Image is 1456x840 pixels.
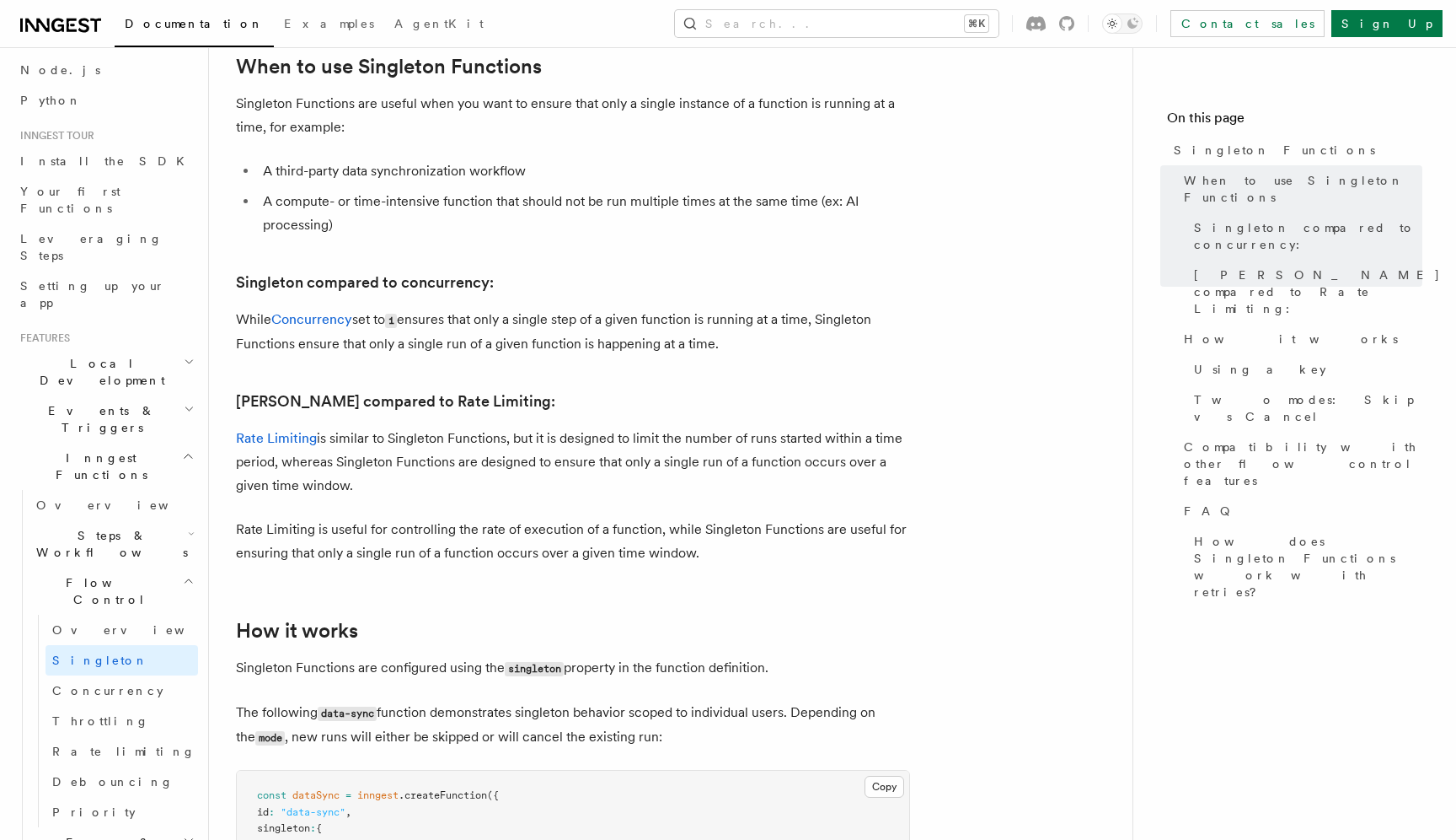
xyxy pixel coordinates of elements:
span: Your first Functions [20,185,120,215]
span: Setting up your app [20,279,165,310]
span: singleton [257,822,310,834]
span: Install the SDK [20,154,195,168]
a: [PERSON_NAME] compared to Rate Limiting: [236,390,555,413]
span: "data-sync" [281,806,345,818]
a: Your first Functions [13,176,198,223]
span: Throttling [52,714,149,728]
span: dataSync [292,789,340,801]
span: [PERSON_NAME] compared to Rate Limiting: [1194,267,1441,317]
a: FAQ [1177,496,1422,526]
a: How it works [236,619,358,643]
span: Using a key [1194,361,1326,378]
a: Overview [45,615,198,645]
p: Singleton Functions are configured using the property in the function definition. [236,656,910,681]
span: id [257,806,269,818]
span: Features [13,331,70,345]
button: Events & Triggers [13,396,198,443]
a: Examples [274,5,384,46]
span: Rate limiting [52,745,195,758]
span: FAQ [1184,503,1239,520]
span: Inngest tour [13,129,94,143]
p: is similar to Singleton Functions, but it is designed to limit the number of runs started within ... [236,427,910,498]
a: Setting up your app [13,271,198,318]
span: Flow Control [29,574,183,608]
a: Singleton Functions [1167,135,1422,165]
span: Examples [284,17,374,30]
span: { [316,822,322,834]
span: When to use Singleton Functions [1184,172,1422,206]
p: The following function demonstrates singleton behavior scoped to individual users. Depending on t... [236,701,910,750]
code: 1 [385,314,397,328]
a: Install the SDK [13,146,198,176]
span: Priority [52,805,136,819]
a: When to use Singleton Functions [236,55,542,78]
button: Inngest Functions [13,443,198,490]
span: Documentation [125,17,264,30]
a: Node.js [13,55,198,85]
span: : [310,822,316,834]
code: singleton [505,662,564,676]
span: Steps & Workflows [29,527,188,561]
a: When to use Singleton Functions [1177,165,1422,213]
a: Leveraging Steps [13,223,198,271]
button: Steps & Workflows [29,520,198,568]
button: Search...⌘K [675,10,998,37]
span: : [269,806,275,818]
a: Two modes: Skip vs Cancel [1187,385,1422,432]
a: [PERSON_NAME] compared to Rate Limiting: [1187,260,1422,324]
span: , [345,806,351,818]
span: Singleton [52,654,148,667]
p: Singleton Functions are useful when you want to ensure that only a single instance of a function ... [236,92,910,139]
a: AgentKit [384,5,494,46]
span: inngest [357,789,399,801]
span: Node.js [20,63,100,77]
span: How does Singleton Functions work with retries? [1194,533,1422,600]
a: Sign Up [1331,10,1443,37]
span: = [345,789,351,801]
a: How does Singleton Functions work with retries? [1187,526,1422,607]
a: Singleton [45,645,198,676]
a: Throttling [45,706,198,736]
span: AgentKit [394,17,484,30]
span: Two modes: Skip vs Cancel [1194,391,1422,425]
a: Using a key [1187,354,1422,385]
a: Contact sales [1170,10,1325,37]
p: Rate Limiting is useful for controlling the rate of execution of a function, while Singleton Func... [236,518,910,565]
button: Flow Control [29,568,198,615]
kbd: ⌘K [965,15,988,32]
span: Local Development [13,355,184,389]
a: Singleton compared to concurrency: [1187,213,1422,260]
span: Inngest Functions [13,450,182,483]
a: How it works [1177,324,1422,354]
a: Debouncing [45,767,198,797]
a: Python [13,85,198,116]
span: Overview [36,498,210,512]
span: Python [20,94,82,107]
li: A third-party data synchronization workflow [258,159,910,183]
a: Concurrency [271,311,352,327]
span: .createFunction [399,789,487,801]
a: Rate Limiting [236,430,317,446]
span: Singleton Functions [1174,142,1375,159]
button: Local Development [13,348,198,396]
span: Singleton compared to concurrency: [1194,219,1422,253]
code: mode [255,731,285,746]
code: data-sync [318,707,377,721]
a: Concurrency [45,676,198,706]
span: Leveraging Steps [20,232,163,262]
p: While set to ensures that only a single step of a given function is running at a time, Singleton ... [236,308,910,356]
span: Debouncing [52,775,174,789]
span: Concurrency [52,684,163,697]
span: Compatibility with other flow control features [1184,439,1422,489]
div: Flow Control [29,615,198,827]
a: Compatibility with other flow control features [1177,432,1422,496]
button: Toggle dark mode [1102,13,1143,34]
a: Singleton compared to concurrency: [236,271,494,294]
a: Priority [45,797,198,827]
li: A compute- or time-intensive function that should not be run multiple times at the same time (ex:... [258,190,910,237]
a: Rate limiting [45,736,198,767]
span: const [257,789,286,801]
button: Copy [864,776,904,798]
h4: On this page [1167,108,1422,135]
a: Overview [29,490,198,520]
